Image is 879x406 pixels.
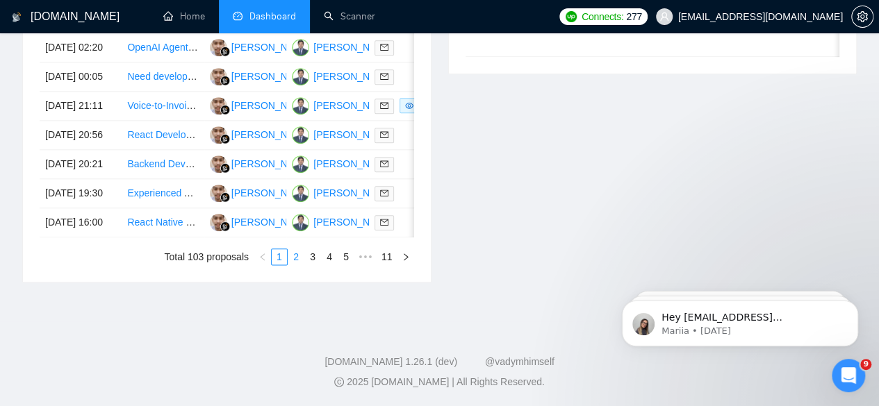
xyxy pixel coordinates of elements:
[122,179,204,208] td: Experienced APP developer
[860,359,871,370] span: 9
[231,98,311,113] div: [PERSON_NAME]
[292,158,476,169] a: MA[PERSON_NAME] [PERSON_NAME]
[210,99,311,110] a: AI[PERSON_NAME]
[485,356,554,367] a: @vadymhimself
[233,11,243,21] span: dashboard
[397,248,414,265] li: Next Page
[40,150,122,179] td: [DATE] 20:21
[292,216,476,227] a: MA[PERSON_NAME] [PERSON_NAME]
[292,155,309,173] img: MA
[210,41,311,52] a: AI[PERSON_NAME]
[288,249,304,264] a: 2
[258,253,267,261] span: left
[127,42,441,53] a: OpenAI Agent Builder Expert | Build Small Business Automation Platform
[338,249,354,264] a: 5
[380,101,388,110] span: mail
[851,11,873,22] a: setting
[127,158,304,169] a: Backend Developer for API Development
[313,69,476,84] div: [PERSON_NAME] [PERSON_NAME]
[40,121,122,150] td: [DATE] 20:56
[313,185,476,201] div: [PERSON_NAME] [PERSON_NAME]
[354,248,377,265] span: •••
[334,377,344,387] span: copyright
[122,33,204,62] td: OpenAI Agent Builder Expert | Build Small Business Automation Platform
[292,214,309,231] img: MA
[210,97,227,115] img: AI
[313,127,476,142] div: [PERSON_NAME] [PERSON_NAME]
[122,62,204,92] td: Need developer to finish off Android React Native app
[163,10,205,22] a: homeHome
[852,11,873,22] span: setting
[122,92,204,121] td: Voice-to-Invoice Web App
[292,99,476,110] a: MA[PERSON_NAME] [PERSON_NAME]
[220,221,230,231] img: gigradar-bm.png
[313,40,476,55] div: [PERSON_NAME] [PERSON_NAME]
[210,187,311,198] a: AI[PERSON_NAME]
[292,41,476,52] a: MA[PERSON_NAME] [PERSON_NAME]
[220,76,230,85] img: gigradar-bm.png
[272,249,287,264] a: 1
[231,185,311,201] div: [PERSON_NAME]
[210,155,227,173] img: AI
[292,185,309,202] img: MA
[210,158,311,169] a: AI[PERSON_NAME]
[210,126,227,144] img: AI
[40,92,122,121] td: [DATE] 21:11
[292,70,476,81] a: MA[PERSON_NAME] [PERSON_NAME]
[566,11,577,22] img: upwork-logo.png
[210,39,227,56] img: AI
[220,163,230,173] img: gigradar-bm.png
[377,249,397,264] a: 11
[231,214,311,230] div: [PERSON_NAME]
[40,208,122,237] td: [DATE] 16:00
[254,248,271,265] li: Previous Page
[220,134,230,144] img: gigradar-bm.png
[380,72,388,81] span: mail
[127,71,359,82] a: Need developer to finish off Android React Native app
[659,12,669,22] span: user
[325,356,457,367] a: [DOMAIN_NAME] 1.26.1 (dev)
[40,33,122,62] td: [DATE] 02:20
[601,271,879,369] iframe: Intercom notifications message
[626,9,641,24] span: 277
[60,53,240,66] p: Message from Mariia, sent 4w ago
[127,217,484,228] a: React Native Performance Engineer for Scrolling and Swipe Lag Fixes (RN + Web)
[127,129,375,140] a: React Developer for ChatGPT Integration and Mentorship
[40,62,122,92] td: [DATE] 00:05
[380,130,388,139] span: mail
[292,68,309,85] img: MA
[220,105,230,115] img: gigradar-bm.png
[122,150,204,179] td: Backend Developer for API Development
[210,185,227,202] img: AI
[322,249,337,264] a: 4
[210,70,311,81] a: AI[PERSON_NAME]
[313,98,476,113] div: [PERSON_NAME] [PERSON_NAME]
[254,248,271,265] button: left
[210,68,227,85] img: AI
[380,218,388,226] span: mail
[210,214,227,231] img: AI
[851,6,873,28] button: setting
[220,192,230,202] img: gigradar-bm.png
[40,179,122,208] td: [DATE] 19:30
[231,156,311,171] div: [PERSON_NAME]
[271,248,288,265] li: 1
[292,39,309,56] img: MA
[321,248,338,265] li: 4
[380,43,388,51] span: mail
[324,10,375,22] a: searchScanner
[832,359,865,392] iframe: Intercom live chat
[165,248,249,265] li: Total 103 proposals
[127,187,248,198] a: Experienced APP developer
[210,216,311,227] a: AI[PERSON_NAME]
[220,46,230,56] img: gigradar-bm.png
[60,40,240,244] span: Hey [EMAIL_ADDRESS][DOMAIN_NAME], Looks like your Upwork agency 3Brain Technolabs Private Limited...
[582,9,623,24] span: Connects:
[354,248,377,265] li: Next 5 Pages
[397,248,414,265] button: right
[231,69,311,84] div: [PERSON_NAME]
[292,97,309,115] img: MA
